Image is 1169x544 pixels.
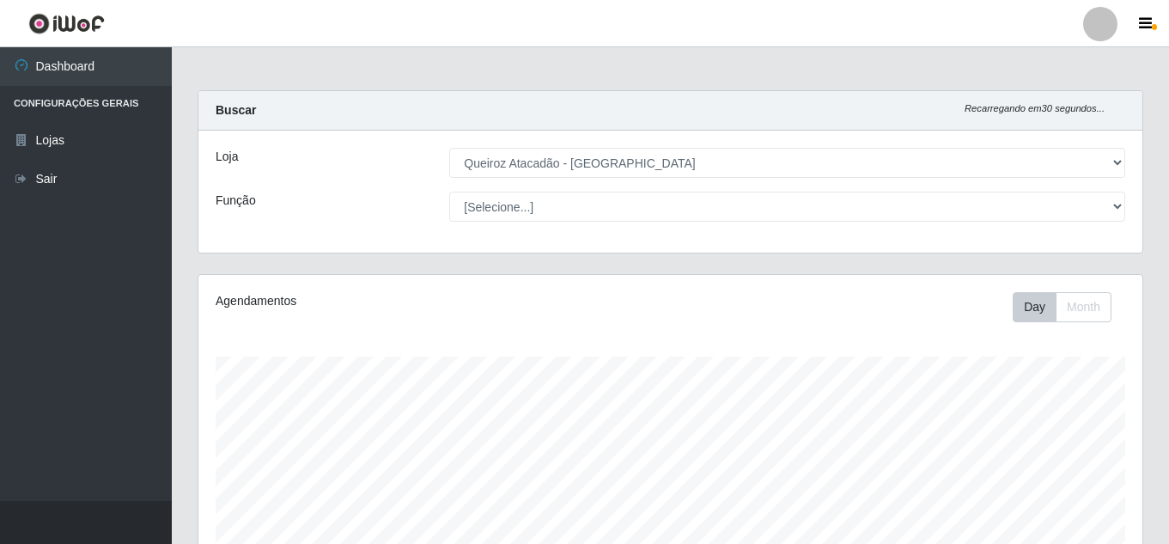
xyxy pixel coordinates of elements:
[216,103,256,117] strong: Buscar
[1013,292,1056,322] button: Day
[216,148,238,166] label: Loja
[216,292,580,310] div: Agendamentos
[1056,292,1111,322] button: Month
[1013,292,1125,322] div: Toolbar with button groups
[216,192,256,210] label: Função
[28,13,105,34] img: CoreUI Logo
[1013,292,1111,322] div: First group
[965,103,1105,113] i: Recarregando em 30 segundos...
